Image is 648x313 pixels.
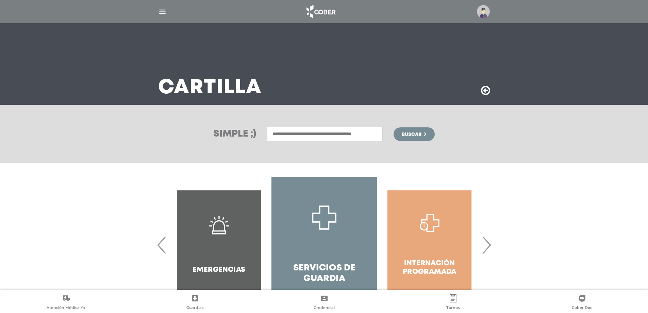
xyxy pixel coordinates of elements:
span: Atención Médica Ya [47,305,85,311]
span: Previous [155,226,169,263]
span: Cober Doc [572,305,592,311]
a: Servicios de Guardia [271,177,377,313]
span: Next [480,226,493,263]
span: Credencial [314,305,335,311]
button: Buscar [394,127,434,141]
a: Guardias [130,294,259,312]
h3: Cartilla [158,79,262,97]
a: Credencial [260,294,388,312]
img: logo_cober_home-white.png [303,3,338,20]
span: Buscar [402,132,421,137]
span: Guardias [186,305,204,311]
h3: Simple ;) [213,129,256,139]
span: Turnos [446,305,460,311]
img: Cober_menu-lines-white.svg [158,7,167,16]
a: Atención Médica Ya [1,294,130,312]
a: Turnos [388,294,517,312]
img: profile-placeholder.svg [477,5,490,18]
h4: Servicios de Guardia [284,263,364,284]
a: Cober Doc [518,294,647,312]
